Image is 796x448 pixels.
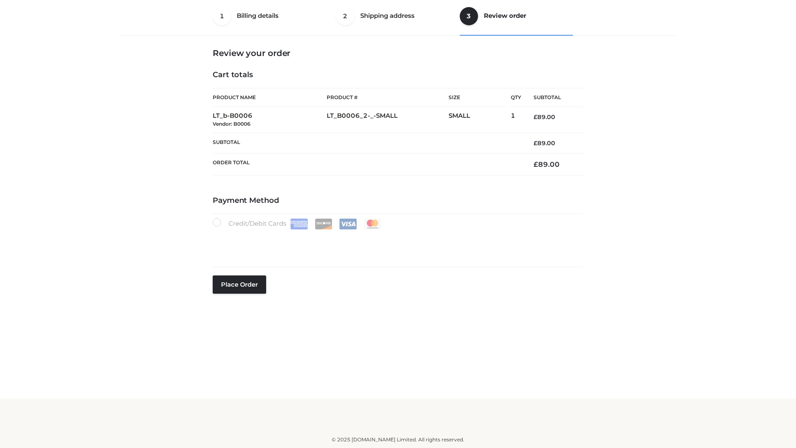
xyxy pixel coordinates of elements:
span: £ [534,139,537,147]
h4: Payment Method [213,196,583,205]
img: Discover [315,219,332,229]
img: Visa [339,219,357,229]
th: Subtotal [213,133,521,153]
bdi: 89.00 [534,139,555,147]
td: LT_b-B0006 [213,107,327,133]
th: Order Total [213,153,521,175]
iframe: Secure payment input frame [211,228,582,258]
img: Amex [290,219,308,229]
bdi: 89.00 [534,160,560,168]
th: Size [449,88,507,107]
button: Place order [213,275,266,294]
span: £ [534,113,537,121]
h4: Cart totals [213,71,583,80]
label: Credit/Debit Cards [213,218,382,229]
div: © 2025 [DOMAIN_NAME] Limited. All rights reserved. [123,436,673,444]
th: Product Name [213,88,327,107]
th: Product # [327,88,449,107]
th: Qty [511,88,521,107]
th: Subtotal [521,88,583,107]
h3: Review your order [213,48,583,58]
td: LT_B0006_2-_-SMALL [327,107,449,133]
td: SMALL [449,107,511,133]
td: 1 [511,107,521,133]
small: Vendor: B0006 [213,121,250,127]
span: £ [534,160,538,168]
bdi: 89.00 [534,113,555,121]
img: Mastercard [364,219,381,229]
